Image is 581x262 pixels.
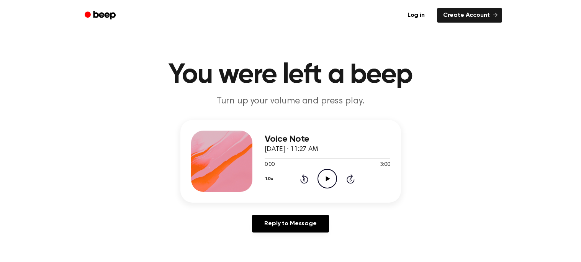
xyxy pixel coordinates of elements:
h3: Voice Note [265,134,390,144]
span: 3:00 [380,161,390,169]
span: [DATE] · 11:27 AM [265,146,318,153]
span: 0:00 [265,161,275,169]
p: Turn up your volume and press play. [144,95,438,108]
button: 1.0x [265,172,276,185]
a: Beep [79,8,123,23]
h1: You were left a beep [95,61,487,89]
a: Log in [400,7,432,24]
a: Reply to Message [252,215,329,233]
a: Create Account [437,8,502,23]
